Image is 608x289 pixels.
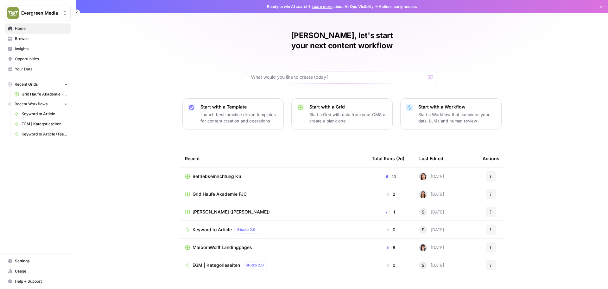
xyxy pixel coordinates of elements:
[372,209,409,215] div: 1
[419,150,443,167] div: Last Edited
[185,173,362,180] a: Betriebseinrichtung KS
[12,119,71,129] a: EGM | Kategorieseiten
[15,82,38,87] span: Recent Grids
[372,262,409,268] div: 0
[267,4,374,10] span: Ready to win AI search? about AirOps Visibility
[193,244,252,251] span: MaibornWolff Landingpages
[185,209,362,215] a: [PERSON_NAME] ([PERSON_NAME])
[5,54,71,64] a: Opportunities
[193,191,247,197] span: Grid Haufe Akademie FJC
[15,279,68,284] span: Help + Support
[12,109,71,119] a: Keyword to Article
[21,10,60,16] span: Evergreen Media
[422,227,424,233] span: S
[22,91,68,97] span: Grid Haufe Akademie FJC
[15,258,68,264] span: Settings
[193,227,232,233] span: Keyword to Article
[419,190,427,198] img: dghnp7yvg7rjnhrmvxsuvm8jhj5p
[379,4,417,10] span: Actions early access
[15,56,68,62] span: Opportunities
[5,276,71,286] button: Help + Support
[309,104,387,110] p: Start with a Grid
[483,150,499,167] div: Actions
[5,99,71,109] button: Recent Workflows
[419,261,444,269] div: [DATE]
[422,262,424,268] span: S
[5,44,71,54] a: Insights
[372,244,409,251] div: 8
[5,23,71,34] a: Home
[372,191,409,197] div: 2
[247,30,437,51] h1: [PERSON_NAME], let's start your next content workflow
[12,89,71,99] a: Grid Haufe Akademie FJC
[5,34,71,44] a: Browse
[419,173,444,180] div: [DATE]
[419,226,444,233] div: [DATE]
[245,262,264,268] span: Studio 2.0
[312,4,332,9] a: Learn more
[185,226,362,233] a: Keyword to ArticleStudio 2.0
[193,173,241,180] span: Betriebseinrichtung KS
[185,191,362,197] a: Grid Haufe Akademie FJC
[15,66,68,72] span: Your Data
[22,121,68,127] span: EGM | Kategorieseiten
[5,266,71,276] a: Usage
[5,256,71,266] a: Settings
[22,131,68,137] span: Keyword to Article (Testversion Silja)
[5,5,71,21] button: Workspace: Evergreen Media
[372,150,404,167] div: Total Runs (7d)
[15,268,68,274] span: Usage
[422,209,424,215] span: S
[5,64,71,74] a: Your Data
[185,244,362,251] a: MaibornWolff Landingpages
[200,104,278,110] p: Start with a Template
[22,111,68,117] span: Keyword to Article
[15,46,68,52] span: Insights
[418,111,496,124] p: Start a Workflow that combines your data, LLMs and human review
[15,36,68,42] span: Browse
[185,261,362,269] a: EGM | KategorieseitenStudio 2.0
[400,98,502,129] button: Start with a WorkflowStart a Workflow that combines your data, LLMs and human review
[419,208,444,216] div: [DATE]
[419,244,444,251] div: [DATE]
[372,173,409,180] div: 14
[291,98,393,129] button: Start with a GridStart a Grid with data from your CMS or create a blank one
[251,74,425,80] input: What would you like to create today?
[15,101,47,107] span: Recent Workflows
[419,173,427,180] img: 9ei8zammlfls2gjjhap2otnia9mo
[5,80,71,89] button: Recent Grids
[12,129,71,139] a: Keyword to Article (Testversion Silja)
[419,190,444,198] div: [DATE]
[193,262,240,268] span: EGM | Kategorieseiten
[418,104,496,110] p: Start with a Workflow
[200,111,278,124] p: Launch best-practice driven templates for content creation and operations
[237,227,256,233] span: Studio 2.0
[15,26,68,31] span: Home
[185,150,362,167] div: Recent
[193,209,270,215] span: [PERSON_NAME] ([PERSON_NAME])
[309,111,387,124] p: Start a Grid with data from your CMS or create a blank one
[7,7,19,19] img: Evergreen Media Logo
[372,227,409,233] div: 0
[182,98,284,129] button: Start with a TemplateLaunch best-practice driven templates for content creation and operations
[419,244,427,251] img: tyv1vc9ano6w0k60afnfux898g5f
